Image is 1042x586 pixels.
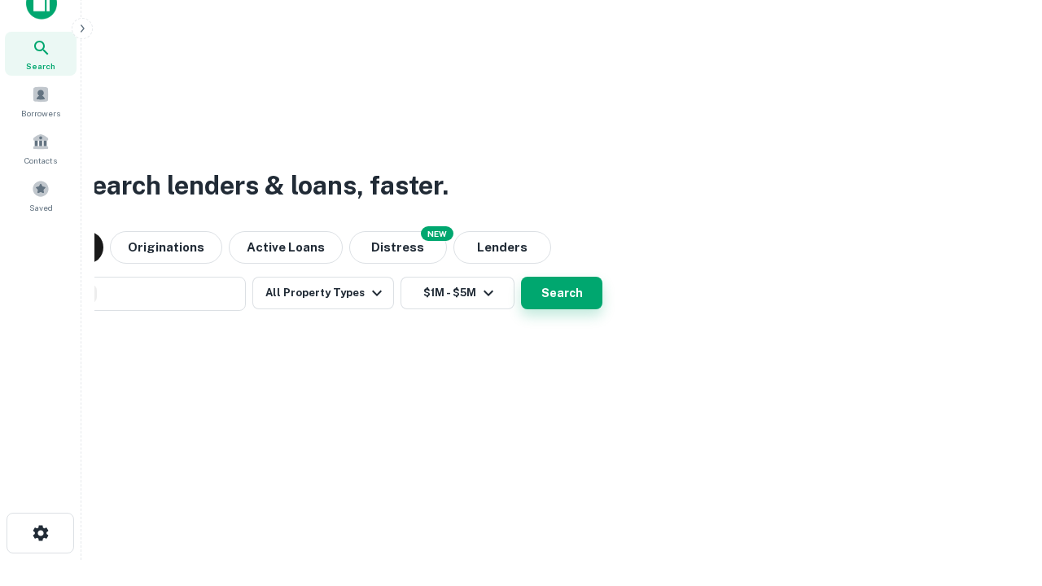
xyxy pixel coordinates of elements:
h3: Search lenders & loans, faster. [74,166,449,205]
button: All Property Types [252,277,394,309]
button: Originations [110,231,222,264]
button: Search [521,277,602,309]
div: NEW [421,226,453,241]
a: Contacts [5,126,77,170]
span: Saved [29,201,53,214]
button: Active Loans [229,231,343,264]
a: Saved [5,173,77,217]
a: Borrowers [5,79,77,123]
span: Contacts [24,154,57,167]
button: $1M - $5M [401,277,514,309]
span: Borrowers [21,107,60,120]
iframe: Chat Widget [961,456,1042,534]
a: Search [5,32,77,76]
button: Lenders [453,231,551,264]
span: Search [26,59,55,72]
button: Search distressed loans with lien and other non-mortgage details. [349,231,447,264]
